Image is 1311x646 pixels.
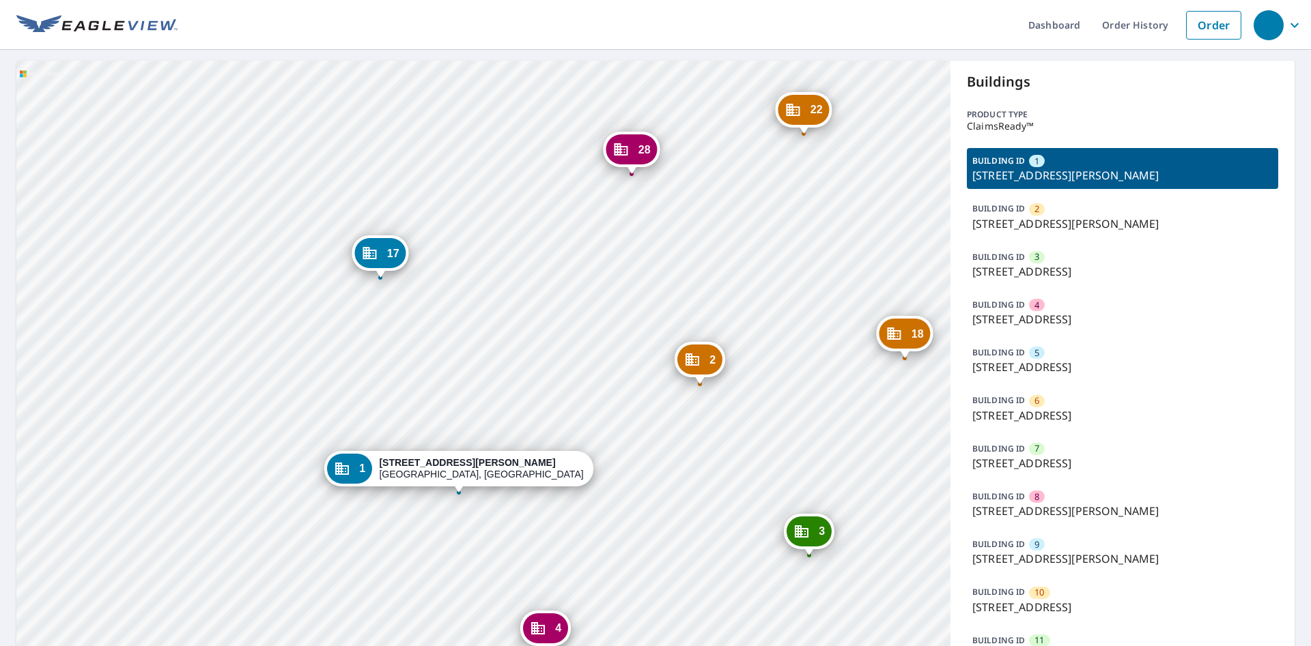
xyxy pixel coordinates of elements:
span: 17 [387,248,399,259]
span: 6 [1034,394,1039,407]
span: 2 [709,355,716,365]
a: Order [1186,11,1241,40]
p: [STREET_ADDRESS] [972,359,1273,375]
p: [STREET_ADDRESS][PERSON_NAME] [972,503,1273,519]
span: 18 [912,329,924,339]
span: 1 [359,463,365,473]
span: 7 [1034,442,1039,455]
p: BUILDING ID [972,347,1025,358]
p: Buildings [967,72,1278,92]
p: BUILDING ID [972,251,1025,263]
div: Dropped pin, building 3, Commercial property, 4730 Cottage Oaks Dr Charlotte, NC 28269 [784,514,834,556]
p: Product type [967,108,1278,121]
span: 4 [555,623,561,633]
p: [STREET_ADDRESS][PERSON_NAME] [972,216,1273,232]
strong: [STREET_ADDRESS][PERSON_NAME] [379,457,555,468]
span: 1 [1034,155,1039,168]
p: BUILDING ID [972,490,1025,502]
div: Dropped pin, building 17, Commercial property, 5308 Waverly Lynn Ln Charlotte, NC 28269 [352,235,409,278]
span: 4 [1034,299,1039,312]
p: BUILDING ID [972,394,1025,406]
p: BUILDING ID [972,538,1025,550]
p: [STREET_ADDRESS][PERSON_NAME] [972,167,1273,183]
span: 3 [1034,250,1039,263]
p: BUILDING ID [972,443,1025,454]
span: 8 [1034,490,1039,503]
span: 10 [1034,586,1044,599]
p: [STREET_ADDRESS] [972,599,1273,615]
p: BUILDING ID [972,634,1025,646]
p: ClaimsReady™ [967,121,1278,132]
span: 28 [638,145,651,155]
span: 5 [1034,347,1039,359]
p: BUILDING ID [972,299,1025,310]
div: Dropped pin, building 28, Commercial property, 5307 Waverly Lynn Ln Charlotte, NC 28269 [604,132,660,174]
div: Dropped pin, building 1, Commercial property, 5326 Waverly Lynn Ln Charlotte, NC 28269 [324,451,593,493]
span: 2 [1034,203,1039,216]
div: Dropped pin, building 18, Commercial property, 5316 Johnston Mill Ct Charlotte, NC 28269 [877,316,933,358]
p: BUILDING ID [972,155,1025,166]
p: BUILDING ID [972,203,1025,214]
img: EV Logo [16,15,178,35]
div: Dropped pin, building 22, Commercial property, 5319 Johnston Mill Ct Charlotte, NC 28269 [776,92,832,134]
p: BUILDING ID [972,586,1025,598]
span: 3 [819,526,825,536]
div: Dropped pin, building 2, Commercial property, 5325 Waverly Lynn Ln Charlotte, NC 28269 [675,342,725,384]
div: [GEOGRAPHIC_DATA], [GEOGRAPHIC_DATA] 28269 [379,457,584,480]
p: [STREET_ADDRESS] [972,407,1273,424]
p: [STREET_ADDRESS] [972,455,1273,471]
span: 22 [810,104,823,115]
p: [STREET_ADDRESS] [972,311,1273,327]
span: 9 [1034,538,1039,551]
p: [STREET_ADDRESS][PERSON_NAME] [972,550,1273,567]
p: [STREET_ADDRESS] [972,263,1273,280]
